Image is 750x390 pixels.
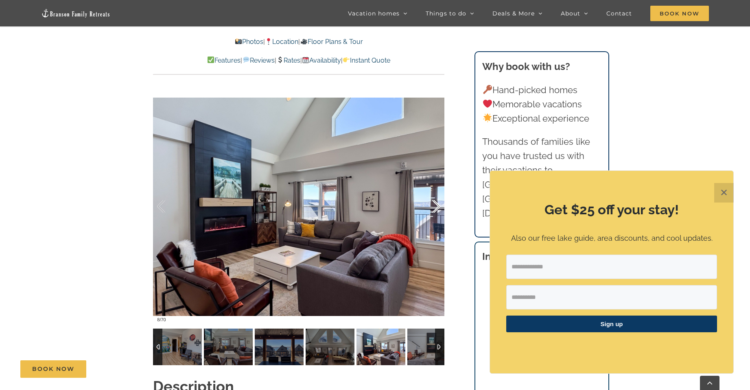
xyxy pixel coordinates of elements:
[506,316,717,332] button: Sign up
[153,329,202,365] img: Pineapple-Pointe-at-Table-Rock-Lake-3047-scaled.jpg-nggid043084-ngg0dyn-120x90-00f0w010c011r110f1...
[265,38,272,45] img: 📍
[506,233,717,244] p: Also our free lake guide, area discounts, and cool updates.
[265,38,298,46] a: Location
[242,57,274,64] a: Reviews
[561,11,580,16] span: About
[482,83,601,126] p: Hand-picked homes Memorable vacations Exceptional experience
[277,57,283,63] img: 💲
[343,57,390,64] a: Instant Quote
[483,113,492,122] img: 🌟
[348,11,400,16] span: Vacation homes
[506,342,717,351] p: ​
[356,329,405,365] img: Pineapple-Pointe-at-Table-Rock-Lake-3015-scaled.jpg-nggid043054-ngg0dyn-120x90-00f0w010c011r110f1...
[306,329,354,365] img: Pineapple-Pointe-at-Table-Rock-Lake-3011-scaled.jpg-nggid043050-ngg0dyn-120x90-00f0w010c011r110f1...
[302,57,309,63] img: 📆
[276,57,300,64] a: Rates
[714,183,734,203] button: Close
[426,11,466,16] span: Things to do
[482,251,545,262] strong: Instant quote
[235,38,242,45] img: 📸
[153,55,444,66] p: | | | |
[302,57,341,64] a: Availability
[153,37,444,47] p: | |
[506,255,717,279] input: Email Address
[482,59,601,74] h3: Why book with us?
[492,11,535,16] span: Deals & More
[243,57,249,63] img: 💬
[20,360,86,378] a: Book Now
[235,38,263,46] a: Photos
[650,6,709,21] span: Book Now
[207,57,241,64] a: Features
[255,329,304,365] img: Pineapple-Pointe-at-Table-Rock-Lake-3024-scaled.jpg-nggid043062-ngg0dyn-120x90-00f0w010c011r110f1...
[300,38,363,46] a: Floor Plans & Tour
[204,329,253,365] img: Pineapple-Pointe-at-Table-Rock-Lake-3014-scaled.jpg-nggid043053-ngg0dyn-120x90-00f0w010c011r110f1...
[483,99,492,108] img: ❤️
[301,38,307,45] img: 🎥
[208,57,214,63] img: ✅
[407,329,456,365] img: Pineapple-Pointe-at-Table-Rock-Lake-3016-scaled.jpg-nggid043055-ngg0dyn-120x90-00f0w010c011r110f1...
[506,285,717,309] input: First Name
[483,85,492,94] img: 🔑
[41,9,110,18] img: Branson Family Retreats Logo
[506,200,717,219] h2: Get $25 off your stay!
[606,11,632,16] span: Contact
[343,57,350,63] img: 👉
[32,366,74,373] span: Book Now
[482,135,601,220] p: Thousands of families like you have trusted us with their vacations to [GEOGRAPHIC_DATA] and [GEO...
